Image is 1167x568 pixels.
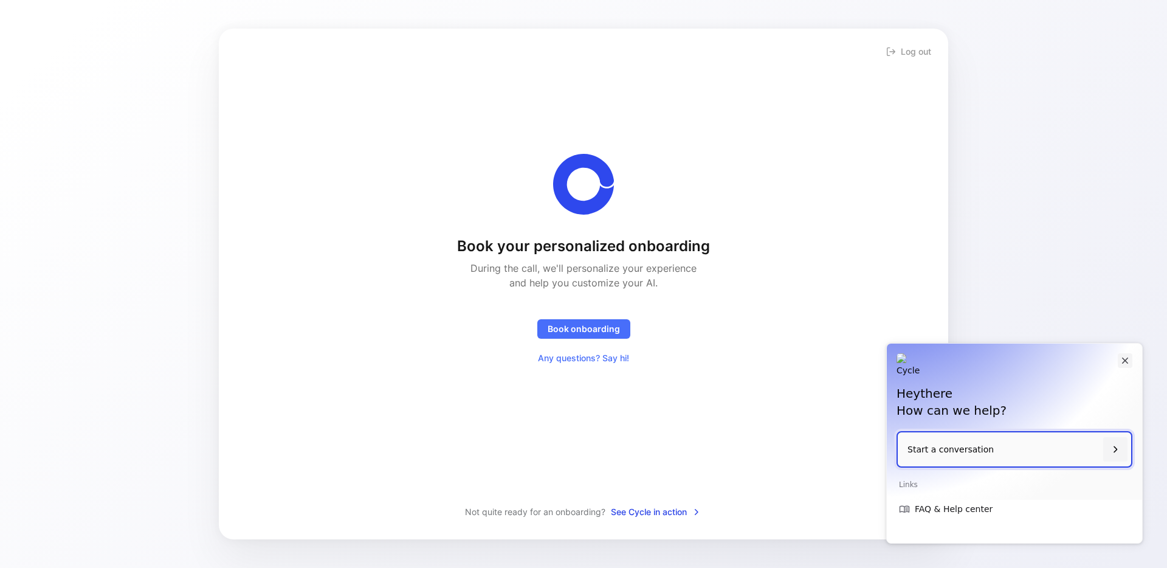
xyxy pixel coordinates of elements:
[611,505,701,519] span: See Cycle in action
[538,351,629,365] span: Any questions? Say hi!
[884,43,934,60] button: Log out
[610,504,702,520] button: See Cycle in action
[548,322,620,336] span: Book onboarding
[464,261,703,290] h2: During the call, we'll personalize your experience and help you customize your AI.
[537,319,630,339] button: Book onboarding
[528,348,639,368] button: Any questions? Say hi!
[457,237,710,256] h1: Book your personalized onboarding
[465,505,605,519] span: Not quite ready for an onboarding?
